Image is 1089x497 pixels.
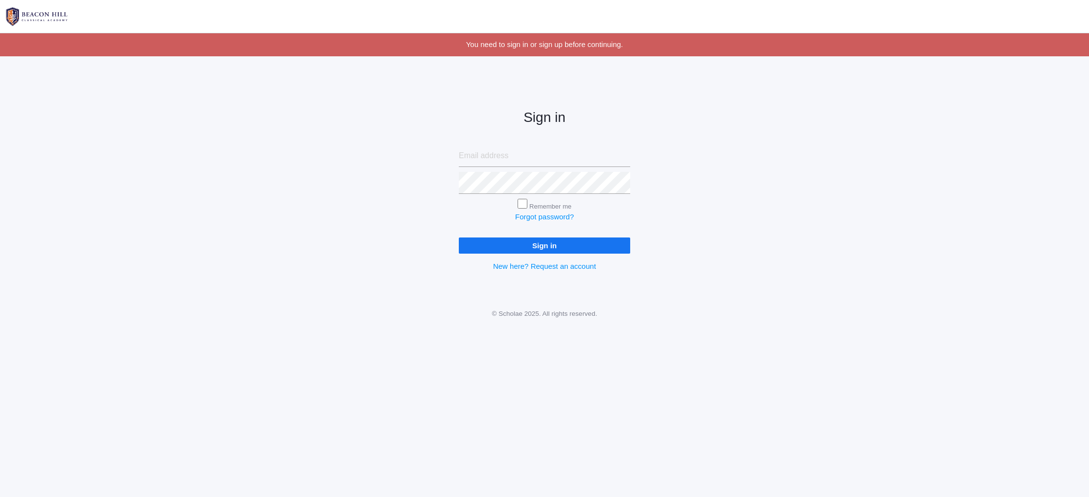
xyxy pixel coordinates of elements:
a: Forgot password? [515,213,574,221]
a: New here? Request an account [493,262,596,270]
input: Sign in [459,237,630,254]
label: Remember me [529,203,571,210]
h2: Sign in [459,110,630,125]
input: Email address [459,145,630,167]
